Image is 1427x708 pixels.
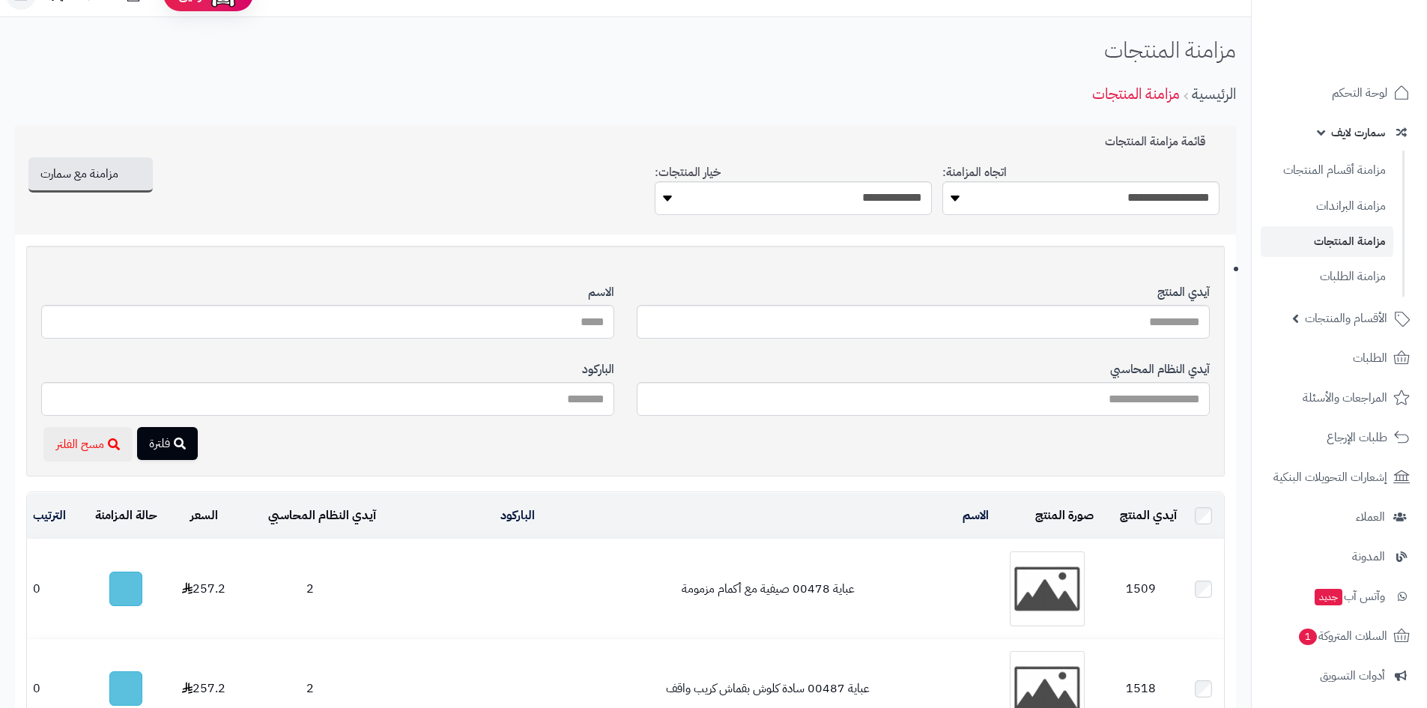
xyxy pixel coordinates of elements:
span: المدونة [1352,546,1385,567]
a: مزامنة أقسام المنتجات [1261,154,1393,187]
label: خيار المنتجات: [655,157,721,181]
a: الترتيب [33,506,66,524]
td: حالة المزامنة [81,493,170,539]
span: العملاء [1356,506,1385,527]
span: الأقسام والمنتجات [1305,308,1387,329]
td: 0 [27,539,81,638]
label: الاسم [588,284,614,301]
span: الطلبات [1353,348,1387,369]
a: لوحة التحكم [1261,75,1418,111]
button: فلترة [137,427,198,460]
a: الباركود [500,506,535,524]
td: 1509 [1100,539,1183,638]
img: عباية 00478 صيفية مع أكمام مزمومة [1010,551,1085,626]
span: وآتس آب [1313,586,1385,607]
span: أدوات التسويق [1320,665,1385,686]
a: وآتس آبجديد [1261,578,1418,614]
span: السلات المتروكة [1297,626,1387,647]
span: طلبات الإرجاع [1327,427,1387,448]
label: آيدي المنتج [1157,284,1210,301]
a: مزامنة الطلبات [1261,261,1393,293]
span: مزامنة مع سمارت [40,165,118,183]
td: 2 [237,539,382,638]
a: الرئيسية [1192,82,1236,105]
span: جديد [1315,589,1342,605]
a: الاسم [963,506,989,524]
label: الباركود [582,361,614,378]
span: إشعارات التحويلات البنكية [1273,467,1387,488]
label: اتجاه المزامنة: [942,157,1007,181]
a: مزامنة المنتجات [1261,226,1393,257]
h1: مزامنة المنتجات [1104,37,1236,62]
td: صورة المنتج [995,493,1100,539]
td: عباية 00478 صيفية مع أكمام مزمومة [541,539,995,638]
a: المدونة [1261,539,1418,575]
a: طلبات الإرجاع [1261,420,1418,456]
td: 257.2 [171,539,237,638]
a: الطلبات [1261,340,1418,376]
span: 1 [1299,629,1318,646]
td: السعر [171,493,237,539]
td: آيدي النظام المحاسبي [237,493,382,539]
span: سمارت لايف [1331,122,1385,143]
a: المراجعات والأسئلة [1261,380,1418,416]
a: إشعارات التحويلات البنكية [1261,459,1418,495]
button: مزامنة مع سمارت [28,157,153,193]
a: العملاء [1261,499,1418,535]
a: مزامنة المنتجات [1092,82,1180,105]
td: آيدي المنتج [1100,493,1183,539]
label: آيدي النظام المحاسبي [1110,361,1210,378]
h3: قائمة مزامنة المنتجات [1105,135,1225,149]
a: السلات المتروكة1 [1261,618,1418,654]
a: أدوات التسويق [1261,658,1418,694]
span: لوحة التحكم [1332,82,1387,103]
img: logo-2.png [1325,11,1413,43]
span: المراجعات والأسئلة [1303,387,1387,408]
button: مسح الفلتر [43,427,133,462]
a: مزامنة البراندات [1261,190,1393,223]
